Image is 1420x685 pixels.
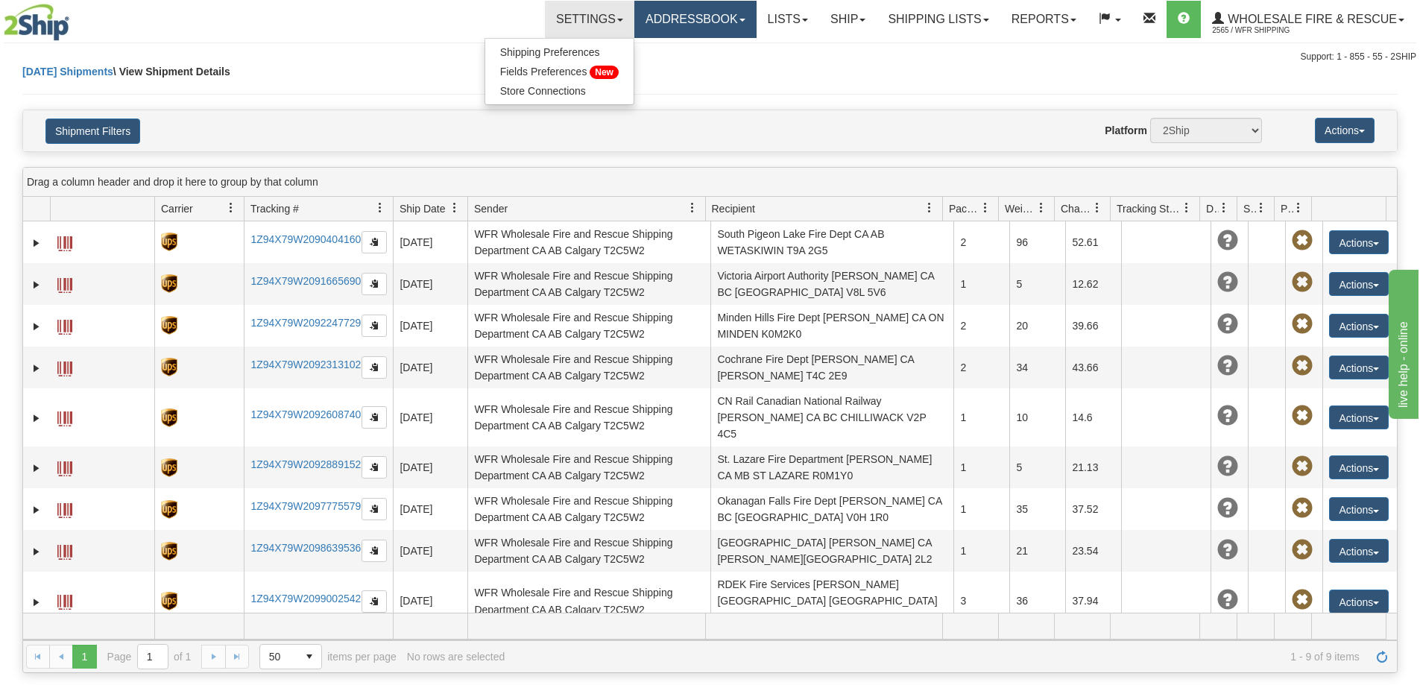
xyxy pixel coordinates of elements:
td: RDEK Fire Services [PERSON_NAME] [GEOGRAPHIC_DATA] [GEOGRAPHIC_DATA][PERSON_NAME] V0B1T0 [710,572,953,630]
td: 43.66 [1065,347,1121,388]
a: 1Z94X79W2092313102 [250,359,361,370]
td: [DATE] [393,488,467,530]
span: select [297,645,321,669]
button: Copy to clipboard [362,273,387,295]
span: Weight [1005,201,1036,216]
td: Minden Hills Fire Dept [PERSON_NAME] CA ON MINDEN K0M2K0 [710,305,953,347]
a: Ship [819,1,877,38]
td: 23.54 [1065,530,1121,572]
td: South Pigeon Lake Fire Dept CA AB WETASKIWIN T9A 2G5 [710,221,953,263]
img: 8 - UPS [161,358,177,376]
span: Unknown [1217,456,1238,477]
button: Actions [1329,230,1389,254]
a: Expand [29,319,44,334]
img: 8 - UPS [161,274,177,293]
a: 1Z94X79W2092889152 [250,458,361,470]
td: 1 [953,388,1009,446]
span: Unknown [1217,356,1238,376]
a: 1Z94X79W2092247729 [250,317,361,329]
td: 96 [1009,221,1065,263]
span: Unknown [1217,272,1238,293]
iframe: chat widget [1386,266,1419,418]
span: Pickup Not Assigned [1292,356,1313,376]
button: Actions [1329,272,1389,296]
img: 8 - UPS [161,233,177,251]
span: 2565 / WFR Shipping [1212,23,1324,38]
a: Sender filter column settings [680,195,705,221]
a: Carrier filter column settings [218,195,244,221]
a: Shipping Preferences [485,42,634,62]
a: Store Connections [485,81,634,101]
input: Page 1 [138,645,168,669]
button: Actions [1329,497,1389,521]
td: 1 [953,446,1009,488]
td: 37.94 [1065,572,1121,630]
span: Store Connections [500,85,586,97]
a: Label [57,313,72,337]
span: Ship Date [400,201,445,216]
td: WFR Wholesale Fire and Rescue Shipping Department CA AB Calgary T2C5W2 [467,388,710,446]
button: Copy to clipboard [362,231,387,253]
a: Recipient filter column settings [917,195,942,221]
td: 10 [1009,388,1065,446]
span: Tracking # [250,201,299,216]
span: Pickup Not Assigned [1292,590,1313,610]
span: Page 1 [72,645,96,669]
td: [DATE] [393,221,467,263]
span: 50 [269,649,288,664]
span: Unknown [1217,405,1238,426]
td: 1 [953,263,1009,305]
td: 2 [953,347,1009,388]
a: Tracking # filter column settings [367,195,393,221]
td: 1 [953,488,1009,530]
td: Cochrane Fire Dept [PERSON_NAME] CA [PERSON_NAME] T4C 2E9 [710,347,953,388]
span: WHOLESALE FIRE & RESCUE [1224,13,1397,25]
button: Copy to clipboard [362,406,387,429]
a: Label [57,230,72,253]
td: 1 [953,530,1009,572]
td: 36 [1009,572,1065,630]
a: Expand [29,544,44,559]
td: 2 [953,221,1009,263]
span: Unknown [1217,590,1238,610]
a: Tracking Status filter column settings [1174,195,1199,221]
span: Shipping Preferences [500,46,600,58]
button: Actions [1329,539,1389,563]
button: Actions [1329,590,1389,613]
td: 34 [1009,347,1065,388]
td: 12.62 [1065,263,1121,305]
span: Shipment Issues [1243,201,1256,216]
span: Tracking Status [1117,201,1181,216]
button: Actions [1329,455,1389,479]
td: [DATE] [393,530,467,572]
td: WFR Wholesale Fire and Rescue Shipping Department CA AB Calgary T2C5W2 [467,488,710,530]
a: Expand [29,361,44,376]
img: 8 - UPS [161,458,177,477]
a: Label [57,588,72,612]
a: 1Z94X79W2099002542 [250,593,361,604]
td: WFR Wholesale Fire and Rescue Shipping Department CA AB Calgary T2C5W2 [467,263,710,305]
img: 8 - UPS [161,500,177,519]
a: Label [57,271,72,295]
img: 8 - UPS [161,592,177,610]
span: Sender [474,201,508,216]
td: [GEOGRAPHIC_DATA] [PERSON_NAME] CA [PERSON_NAME][GEOGRAPHIC_DATA] 2L2 [710,530,953,572]
button: Copy to clipboard [362,590,387,613]
td: WFR Wholesale Fire and Rescue Shipping Department CA AB Calgary T2C5W2 [467,530,710,572]
label: Platform [1105,123,1147,138]
span: Pickup Not Assigned [1292,230,1313,251]
span: Pickup Not Assigned [1292,314,1313,335]
a: 1Z94X79W2091665690 [250,275,361,287]
a: Settings [545,1,634,38]
td: Okanagan Falls Fire Dept [PERSON_NAME] CA BC [GEOGRAPHIC_DATA] V0H 1R0 [710,488,953,530]
a: Expand [29,595,44,610]
div: No rows are selected [407,651,505,663]
a: Pickup Status filter column settings [1286,195,1311,221]
span: Pickup Not Assigned [1292,456,1313,477]
span: Unknown [1217,230,1238,251]
td: 21.13 [1065,446,1121,488]
span: Pickup Not Assigned [1292,540,1313,561]
td: 3 [953,572,1009,630]
a: Label [57,455,72,479]
td: 14.6 [1065,388,1121,446]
